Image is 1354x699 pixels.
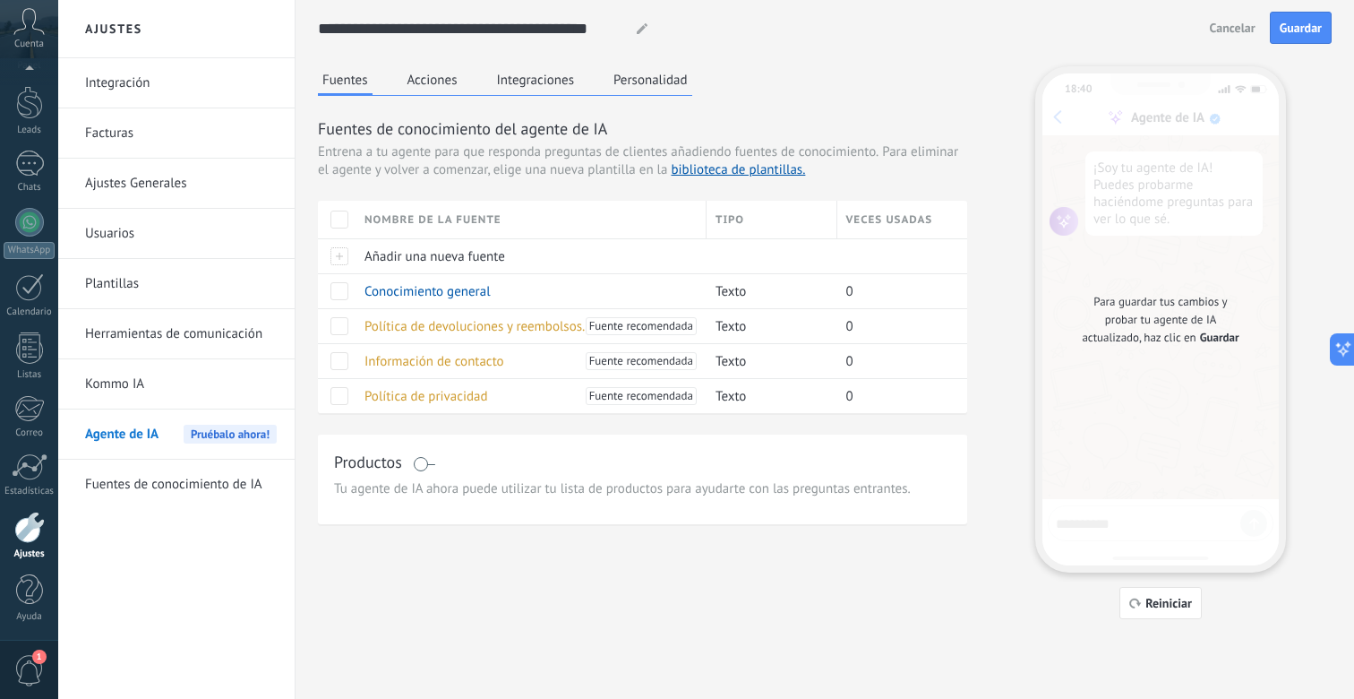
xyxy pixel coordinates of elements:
[707,379,828,413] div: Texto
[364,283,491,300] span: Conocimiento general
[318,66,373,96] button: Fuentes
[403,66,462,93] button: Acciones
[364,353,504,370] span: Información de contacto
[4,182,56,194] div: Chats
[707,274,828,308] div: Texto
[1145,597,1192,609] span: Reiniciar
[356,344,698,378] div: Información de contacto
[4,125,56,136] div: Leads
[4,611,56,623] div: Ayuda
[589,352,693,370] span: Fuente recomendada
[58,460,295,509] li: Fuentes de conocimiento de IA
[1119,587,1202,619] button: Reiniciar
[846,353,853,370] span: 0
[85,359,277,410] a: Kommo IA
[58,410,295,460] li: Agente de IA
[85,159,277,209] a: Ajustes Generales
[85,209,277,259] a: Usuarios
[356,201,706,238] div: Nombre de la fuente
[707,201,836,238] div: Tipo
[58,259,295,309] li: Plantillas
[364,318,585,335] span: Política de devoluciones y reembolsos.
[58,108,295,159] li: Facturas
[364,388,488,405] span: Política de privacidad
[609,66,692,93] button: Personalidad
[85,410,159,460] span: Agente de IA
[671,161,805,178] a: biblioteca de plantillas.
[837,274,955,308] div: 0
[1202,14,1264,41] button: Cancelar
[4,369,56,381] div: Listas
[4,548,56,560] div: Ajustes
[318,117,967,140] h3: Fuentes de conocimiento del agente de IA
[184,425,277,444] span: Pruébalo ahora!
[356,309,698,343] div: Política de devoluciones y reembolsos.
[85,259,277,309] a: Plantillas
[837,201,968,238] div: Veces usadas
[32,650,47,664] span: 1
[58,359,295,410] li: Kommo IA
[4,242,55,259] div: WhatsApp
[4,427,56,439] div: Correo
[58,309,295,359] li: Herramientas de comunicación
[4,306,56,318] div: Calendario
[85,58,277,108] a: Integración
[364,248,505,265] span: Añadir una nueva fuente
[85,108,277,159] a: Facturas
[846,388,853,405] span: 0
[716,283,746,300] span: Texto
[58,58,295,108] li: Integración
[1200,329,1239,347] span: Guardar
[707,309,828,343] div: Texto
[4,486,56,497] div: Estadísticas
[334,451,402,473] h3: Productos
[356,379,698,413] div: Política de privacidad
[846,283,853,300] span: 0
[716,318,746,335] span: Texto
[716,388,746,405] span: Texto
[1082,294,1227,345] span: Para guardar tus cambios y probar tu agente de IA actualizado, haz clic en
[58,209,295,259] li: Usuarios
[318,143,878,161] span: Entrena a tu agente para que responda preguntas de clientes añadiendo fuentes de conocimiento.
[837,344,955,378] div: 0
[85,309,277,359] a: Herramientas de comunicación
[846,318,853,335] span: 0
[334,480,951,498] span: Tu agente de IA ahora puede utilizar tu lista de productos para ayudarte con las preguntas entran...
[14,39,44,50] span: Cuenta
[1280,22,1322,34] span: Guardar
[318,143,958,178] span: Para eliminar el agente y volver a comenzar, elige una nueva plantilla en la
[589,317,693,335] span: Fuente recomendada
[707,344,828,378] div: Texto
[58,159,295,209] li: Ajustes Generales
[493,66,579,93] button: Integraciones
[85,410,277,460] a: Agente de IAPruébalo ahora!
[85,460,277,510] a: Fuentes de conocimiento de IA
[1270,12,1332,44] button: Guardar
[716,353,746,370] span: Texto
[837,309,955,343] div: 0
[589,387,693,405] span: Fuente recomendada
[1210,22,1255,34] span: Cancelar
[356,274,698,308] div: Conocimiento general
[837,379,955,413] div: 0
